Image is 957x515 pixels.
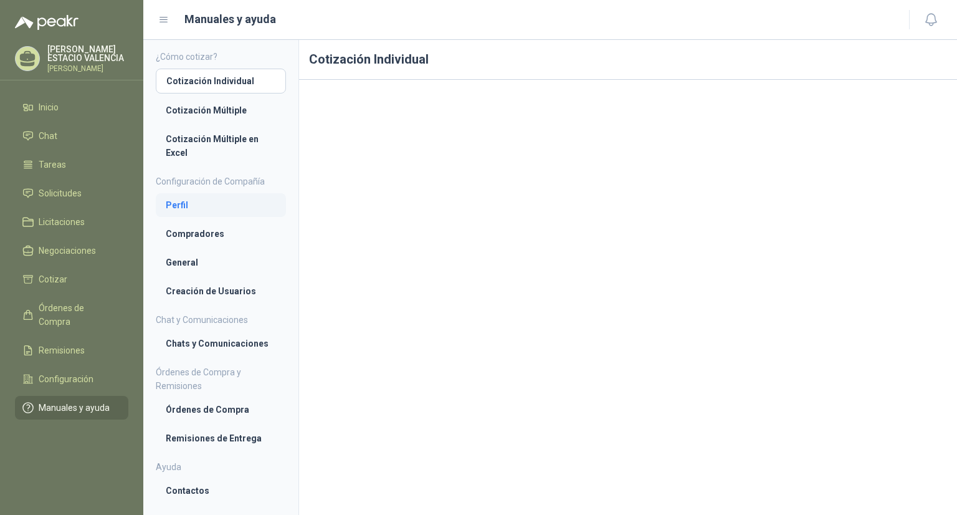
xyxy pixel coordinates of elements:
[156,175,286,188] h4: Configuración de Compañía
[166,484,276,498] li: Contactos
[166,431,276,445] li: Remisiones de Entrega
[39,186,82,200] span: Solicitudes
[166,103,276,117] li: Cotización Múltiple
[39,129,57,143] span: Chat
[156,332,286,355] a: Chats y Comunicaciones
[15,396,128,420] a: Manuales y ayuda
[156,69,286,94] a: Cotización Individual
[39,301,117,329] span: Órdenes de Compra
[156,127,286,165] a: Cotización Múltiple en Excel
[156,365,286,393] h4: Órdenes de Compra y Remisiones
[156,50,286,64] h4: ¿Cómo cotizar?
[15,239,128,262] a: Negociaciones
[39,401,110,415] span: Manuales y ayuda
[39,158,66,171] span: Tareas
[156,398,286,421] a: Órdenes de Compra
[156,193,286,217] a: Perfil
[299,40,957,80] h1: Cotización Individual
[156,460,286,474] h4: Ayuda
[39,244,96,257] span: Negociaciones
[166,198,276,212] li: Perfil
[156,426,286,450] a: Remisiones de Entrega
[47,45,128,62] p: [PERSON_NAME] ESTACIO VALENCIA
[39,372,93,386] span: Configuración
[166,132,276,160] li: Cotización Múltiple en Excel
[15,367,128,391] a: Configuración
[15,210,128,234] a: Licitaciones
[184,11,276,28] h1: Manuales y ayuda
[47,65,128,72] p: [PERSON_NAME]
[39,215,85,229] span: Licitaciones
[166,403,276,416] li: Órdenes de Compra
[39,272,67,286] span: Cotizar
[15,124,128,148] a: Chat
[15,339,128,362] a: Remisiones
[156,313,286,327] h4: Chat y Comunicaciones
[166,284,276,298] li: Creación de Usuarios
[166,227,276,241] li: Compradores
[156,279,286,303] a: Creación de Usuarios
[15,181,128,205] a: Solicitudes
[39,344,85,357] span: Remisiones
[15,95,128,119] a: Inicio
[15,153,128,176] a: Tareas
[15,267,128,291] a: Cotizar
[166,256,276,269] li: General
[309,90,947,447] iframe: 953374dfa75b41f38925b712e2491bfd
[15,296,128,334] a: Órdenes de Compra
[156,479,286,503] a: Contactos
[156,222,286,246] a: Compradores
[156,251,286,274] a: General
[15,15,79,30] img: Logo peakr
[39,100,59,114] span: Inicio
[156,99,286,122] a: Cotización Múltiple
[166,337,276,350] li: Chats y Comunicaciones
[166,74,275,88] li: Cotización Individual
